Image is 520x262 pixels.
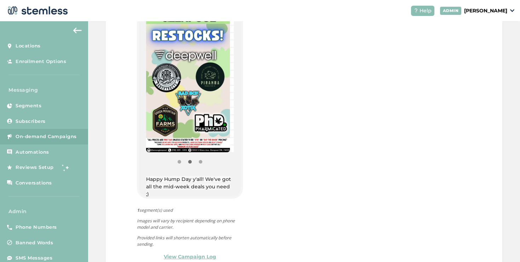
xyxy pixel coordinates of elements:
img: logo-dark-0685b13c.svg [6,4,68,18]
span: Locations [16,42,41,50]
span: Segments [16,102,41,109]
strong: 1 [137,207,139,213]
span: Subscribers [16,118,46,125]
span: Reviews Setup [16,164,54,171]
img: glitter-stars-b7820f95.gif [59,160,73,175]
button: Item 1 [185,156,195,167]
span: On-demand Campaigns [16,133,77,140]
button: Item 2 [195,156,206,167]
div: ADMIN [440,7,462,15]
span: Enrollment Options [16,58,66,65]
img: ZTWb1LtRF0SpIZYUsuizusmX8Qxqd9rciKSmBZSA.jpg [230,3,314,152]
span: Automations [16,149,49,156]
button: Item 0 [174,156,185,167]
p: Provided links will shorten automatically before sending. [137,235,243,247]
p: [PERSON_NAME] [464,7,507,15]
p: Images will vary by recipient depending on phone model and carrier. [137,218,243,230]
a: View Campaign Log [164,253,216,261]
span: SMS Messages [16,255,52,262]
span: Help [420,7,432,15]
iframe: Chat Widget [485,228,520,262]
span: Phone Numbers [16,224,57,231]
img: rfeCC5h5f01ntYyXEyaQkjMyazxXimCYiiaohVYk.jpg [146,3,230,152]
img: icon-arrow-back-accent-c549486e.svg [73,28,82,33]
img: icon_down-arrow-small-66adaf34.svg [510,9,514,12]
img: icon-help-white-03924b79.svg [414,8,418,13]
span: segment(s) used [137,207,243,213]
span: Happy Hump Day y'all! We've got all the mid-week deals you need ;) [146,176,231,197]
span: Banned Words [16,239,53,246]
span: Conversations [16,180,52,187]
